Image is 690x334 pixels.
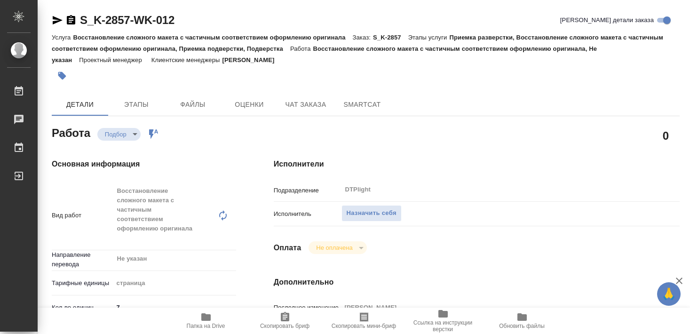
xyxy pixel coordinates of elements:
span: Чат заказа [283,99,328,111]
button: Назначить себя [341,205,402,222]
p: Клиентские менеджеры [151,56,222,64]
span: SmartCat [340,99,385,111]
span: 🙏 [661,284,677,304]
button: Скопировать ссылку для ЯМессенджера [52,15,63,26]
span: Ссылка на инструкции верстки [409,319,477,333]
button: Добавить тэг [52,65,72,86]
span: Скопировать бриф [260,323,309,329]
p: S_K-2857 [373,34,408,41]
span: [PERSON_NAME] детали заказа [560,16,654,25]
p: Этапы услуги [408,34,450,41]
span: Назначить себя [347,208,397,219]
p: Кол-во единиц [52,303,113,312]
span: Скопировать мини-бриф [332,323,396,329]
button: Не оплачена [313,244,355,252]
div: Подбор [97,128,141,141]
p: Заказ: [353,34,373,41]
input: Пустое поле [341,301,646,314]
span: Папка на Drive [187,323,225,329]
button: Подбор [102,130,129,138]
p: Последнее изменение [274,303,341,312]
p: Исполнитель [274,209,341,219]
p: Вид работ [52,211,113,220]
span: Обновить файлы [499,323,545,329]
button: Скопировать мини-бриф [325,308,404,334]
span: Оценки [227,99,272,111]
div: Подбор [309,241,366,254]
input: ✎ Введи что-нибудь [113,301,236,314]
p: Направление перевода [52,250,113,269]
button: Ссылка на инструкции верстки [404,308,483,334]
span: Этапы [114,99,159,111]
p: Тарифные единицы [52,278,113,288]
h4: Основная информация [52,159,236,170]
p: Подразделение [274,186,341,195]
span: Файлы [170,99,215,111]
h2: Работа [52,124,90,141]
h4: Исполнители [274,159,680,170]
a: S_K-2857-WK-012 [80,14,174,26]
p: Работа [290,45,313,52]
p: Проектный менеджер [79,56,144,64]
button: Обновить файлы [483,308,562,334]
div: страница [113,275,236,291]
p: [PERSON_NAME] [222,56,282,64]
button: Скопировать ссылку [65,15,77,26]
span: Детали [57,99,103,111]
button: Папка на Drive [167,308,246,334]
p: Услуга [52,34,73,41]
button: Скопировать бриф [246,308,325,334]
p: Восстановление сложного макета с частичным соответствием оформлению оригинала, Не указан [52,45,597,64]
button: 🙏 [657,282,681,306]
p: Восстановление сложного макета с частичным соответствием оформлению оригинала [73,34,352,41]
h2: 0 [663,127,669,143]
h4: Оплата [274,242,301,254]
h4: Дополнительно [274,277,680,288]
